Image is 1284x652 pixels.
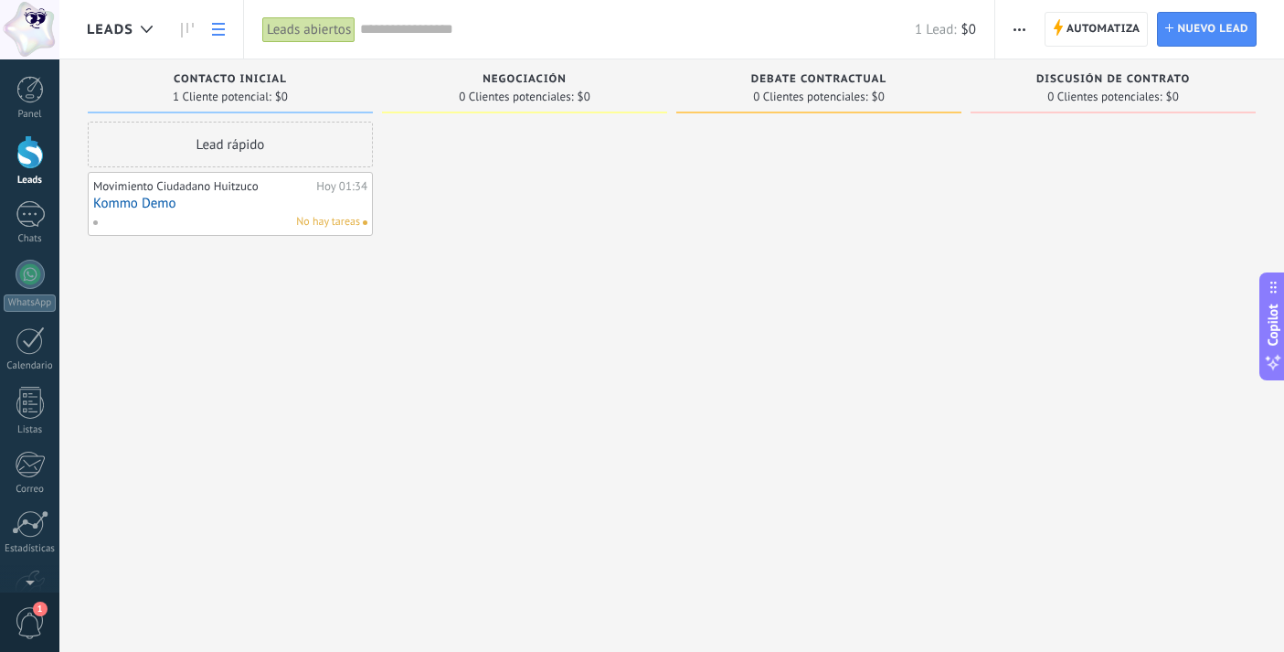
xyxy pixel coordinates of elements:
span: 1 Cliente potencial: [173,91,271,102]
div: Calendario [4,360,57,372]
a: Nuevo lead [1157,12,1257,47]
div: Negociación [391,73,658,89]
span: 0 Clientes potenciales: [1047,91,1162,102]
a: Kommo Demo [93,196,367,211]
div: Movimiento Ciudadano Huitzuco [93,179,312,194]
div: Listas [4,424,57,436]
span: No hay nada asignado [363,220,367,225]
div: Correo [4,484,57,496]
span: Negociación [483,73,567,86]
a: Automatiza [1045,12,1149,47]
div: Discusión de contrato [980,73,1247,89]
span: Copilot [1264,304,1282,346]
div: Debate contractual [685,73,952,89]
span: 1 Lead: [915,21,956,38]
span: $0 [578,91,590,102]
span: Contacto inicial [174,73,287,86]
span: $0 [872,91,885,102]
div: Leads abiertos [262,16,355,43]
button: Más [1006,12,1033,47]
div: Hoy 01:34 [316,179,367,194]
span: 1 [33,602,48,616]
div: Lead rápido [88,122,373,167]
div: WhatsApp [4,294,56,312]
span: 0 Clientes potenciales: [459,91,573,102]
span: Leads [87,21,133,38]
a: Leads [172,12,203,48]
span: $0 [275,91,288,102]
span: Debate contractual [751,73,886,86]
div: Chats [4,233,57,245]
span: $0 [1166,91,1179,102]
a: Lista [203,12,234,48]
span: 0 Clientes potenciales: [753,91,867,102]
div: Estadísticas [4,543,57,555]
span: Nuevo lead [1177,13,1248,46]
div: Panel [4,109,57,121]
div: Contacto inicial [97,73,364,89]
span: No hay tareas [296,214,360,230]
span: Discusión de contrato [1036,73,1190,86]
span: $0 [961,21,976,38]
div: Leads [4,175,57,187]
span: Automatiza [1066,13,1141,46]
